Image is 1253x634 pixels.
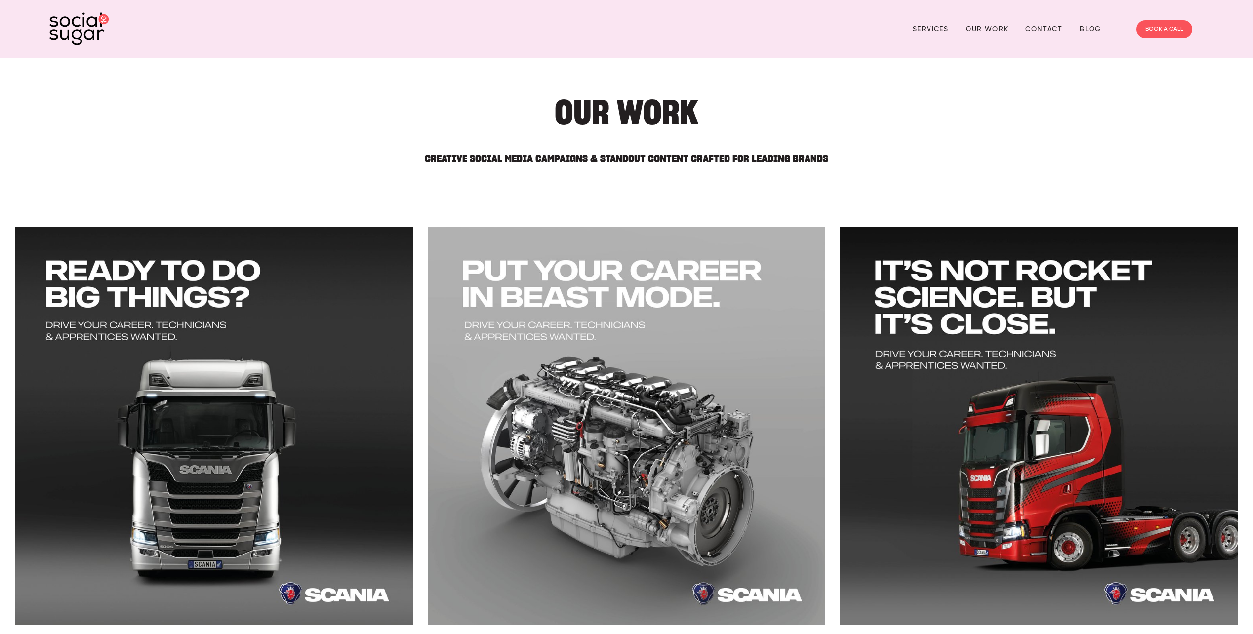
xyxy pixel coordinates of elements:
[1025,21,1062,37] a: Contact
[127,97,1126,127] h1: Our Work
[840,226,1239,625] img: 1080x1080 Big Things Scania3.jpg
[1080,21,1101,37] a: Blog
[427,226,826,625] img: 1080x1080 Big Things Scania2-1.jpg
[913,21,948,37] a: Services
[49,12,109,45] img: SocialSugar
[966,21,1008,37] a: Our Work
[14,226,413,625] img: 1080x1080 Big Things Scania.jpg
[1136,20,1192,38] a: BOOK A CALL
[127,144,1126,164] h2: Creative Social Media Campaigns & Standout Content Crafted for Leading Brands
